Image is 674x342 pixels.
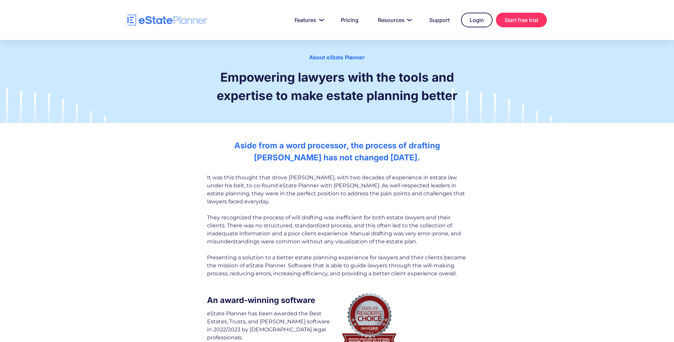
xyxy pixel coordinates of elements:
[496,13,547,27] a: Start free trial
[207,68,467,105] h1: Empowering lawyers with the tools and expertise to make estate planning better
[370,13,418,27] a: Resources
[207,174,467,278] div: It was this thought that drove [PERSON_NAME], with two decades of experience in estate law under ...
[127,14,207,26] a: home
[207,294,334,306] h2: An award-winning software
[207,140,467,164] h2: Aside from a word processor, the process of drafting [PERSON_NAME] has not changed [DATE].
[207,310,334,342] div: eState Planner has been awarded the Best Estates, Trusts, and [PERSON_NAME] software in 2022/2023...
[287,13,330,27] a: Features
[461,13,493,27] a: Login
[47,53,627,61] div: About eState Planner
[421,13,458,27] a: Support
[333,13,366,27] a: Pricing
